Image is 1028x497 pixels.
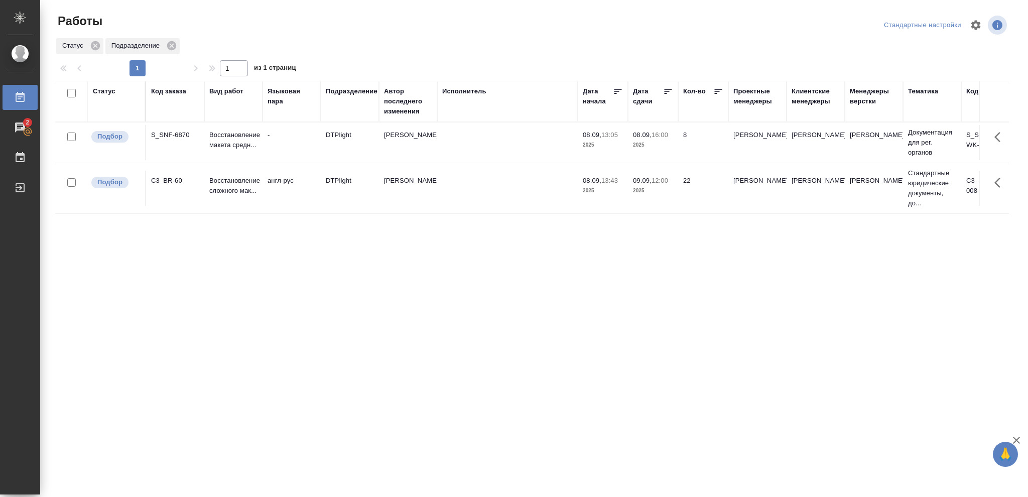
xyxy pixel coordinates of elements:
p: 2025 [583,186,623,196]
p: Статус [62,41,87,51]
p: 12:00 [652,177,668,184]
div: Проектные менеджеры [733,86,782,106]
div: Исполнитель [442,86,486,96]
button: Здесь прячутся важные кнопки [988,171,1012,195]
div: Код заказа [151,86,186,96]
p: 08.09, [583,177,601,184]
p: 2025 [633,186,673,196]
td: DTPlight [321,171,379,206]
div: Менеджеры верстки [850,86,898,106]
div: Статус [56,38,103,54]
button: 🙏 [993,442,1018,467]
p: [PERSON_NAME] [850,176,898,186]
div: Можно подбирать исполнителей [90,130,140,144]
div: Можно подбирать исполнителей [90,176,140,189]
p: Подразделение [111,41,163,51]
button: Здесь прячутся важные кнопки [988,125,1012,149]
p: 16:00 [652,131,668,139]
p: Подбор [97,132,122,142]
span: 2 [20,117,35,128]
div: Статус [93,86,115,96]
td: [PERSON_NAME] [379,171,437,206]
p: 09.09, [633,177,652,184]
td: англ-рус [263,171,321,206]
div: split button [881,18,964,33]
td: - [263,125,321,160]
p: 13:43 [601,177,618,184]
td: DTPlight [321,125,379,160]
div: C3_BR-60 [151,176,199,186]
div: Клиентские менеджеры [792,86,840,106]
td: [PERSON_NAME] [728,171,787,206]
div: Языковая пара [268,86,316,106]
div: Подразделение [105,38,180,54]
span: Посмотреть информацию [988,16,1009,35]
td: [PERSON_NAME] [728,125,787,160]
div: Дата сдачи [633,86,663,106]
span: Работы [55,13,102,29]
div: Кол-во [683,86,706,96]
span: из 1 страниц [254,62,296,76]
div: Автор последнего изменения [384,86,432,116]
td: [PERSON_NAME] [379,125,437,160]
p: Стандартные юридические документы, до... [908,168,956,208]
p: Документация для рег. органов [908,128,956,158]
p: Восстановление сложного мак... [209,176,258,196]
a: 2 [3,115,38,140]
p: [PERSON_NAME] [850,130,898,140]
div: Код работы [966,86,1005,96]
div: Дата начала [583,86,613,106]
p: 13:05 [601,131,618,139]
p: 2025 [583,140,623,150]
div: S_SNF-6870 [151,130,199,140]
p: 2025 [633,140,673,150]
span: 🙏 [997,444,1014,465]
td: 22 [678,171,728,206]
div: Вид работ [209,86,243,96]
td: 8 [678,125,728,160]
p: Восстановление макета средн... [209,130,258,150]
td: C3_BR-60-WK-008 [961,171,1019,206]
p: Подбор [97,177,122,187]
p: 08.09, [583,131,601,139]
td: S_SNF-6870-WK-006 [961,125,1019,160]
p: 08.09, [633,131,652,139]
span: Настроить таблицу [964,13,988,37]
div: Подразделение [326,86,377,96]
td: [PERSON_NAME] [787,171,845,206]
div: Тематика [908,86,938,96]
td: [PERSON_NAME] [787,125,845,160]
